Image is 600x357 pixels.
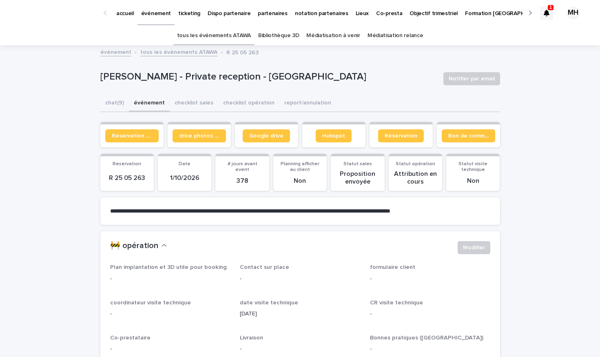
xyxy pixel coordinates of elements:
a: Réservation [378,129,424,142]
p: 378 [220,177,264,185]
a: Bibliothèque 3D [258,26,299,45]
a: Médiatisation à venir [306,26,360,45]
span: Hubspot [322,133,345,139]
span: Statut sales [343,162,372,166]
span: Reservation [113,162,141,166]
p: Attribution en cours [394,170,437,186]
span: Google drive [249,133,283,139]
p: Non [278,177,322,185]
img: Ls34BcGeRexTGTNfXpUC [16,5,95,21]
p: - [110,345,230,353]
p: - [240,275,360,283]
span: drive photos coordinateur [179,133,219,139]
p: 1 [549,4,552,10]
a: Réservation client [105,129,159,142]
p: - [370,345,490,353]
button: 🚧 opération [110,241,167,251]
button: Notifier par email [443,72,500,85]
span: Bon de commande [448,133,489,139]
button: chat (9) [100,95,129,112]
p: [DATE] [240,310,360,318]
h2: 🚧 opération [110,241,158,251]
span: Statut opération [396,162,435,166]
span: Plan implantation et 3D utile pour booking [110,264,227,270]
a: Bon de commande [442,129,495,142]
span: Modifier [463,244,485,252]
span: coordinateur visite technique [110,300,191,306]
p: - [370,310,490,318]
p: 1/10/2026 [163,174,206,182]
span: Contact sur place [240,264,289,270]
span: Réservation [385,133,417,139]
span: Co-prestataire [110,335,151,341]
span: Statut visite technique [458,162,487,172]
a: tous les événements ATAWA [177,26,251,45]
span: Bonnes pratiques ([GEOGRAPHIC_DATA]) [370,335,483,341]
p: - [110,275,230,283]
span: # jours avant event [228,162,257,172]
span: Livraison [240,335,263,341]
p: - [240,345,360,353]
a: événement [100,47,131,56]
button: checklist sales [170,95,218,112]
button: Modifier [458,241,490,254]
button: checklist opération [218,95,279,112]
p: - [110,310,230,318]
span: Date [179,162,190,166]
p: R 25 05 263 [105,174,149,182]
a: Médiatisation relance [368,26,423,45]
a: Google drive [243,129,290,142]
p: - [370,275,490,283]
span: formulaire client [370,264,415,270]
a: Hubspot [316,129,352,142]
a: tous les événements ATAWA [140,47,217,56]
a: drive photos coordinateur [173,129,226,142]
span: date visite technique [240,300,298,306]
div: 1 [540,7,553,20]
p: R 25 05 263 [226,47,259,56]
button: événement [129,95,170,112]
span: Planning afficher au client [281,162,319,172]
button: report/annulation [279,95,336,112]
p: Proposition envoyée [336,170,379,186]
span: Notifier par email [449,75,495,83]
span: Réservation client [112,133,152,139]
span: CR visite technique [370,300,423,306]
div: MH [567,7,580,20]
p: Non [451,177,495,185]
p: [PERSON_NAME] - Private reception - [GEOGRAPHIC_DATA] [100,71,437,83]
